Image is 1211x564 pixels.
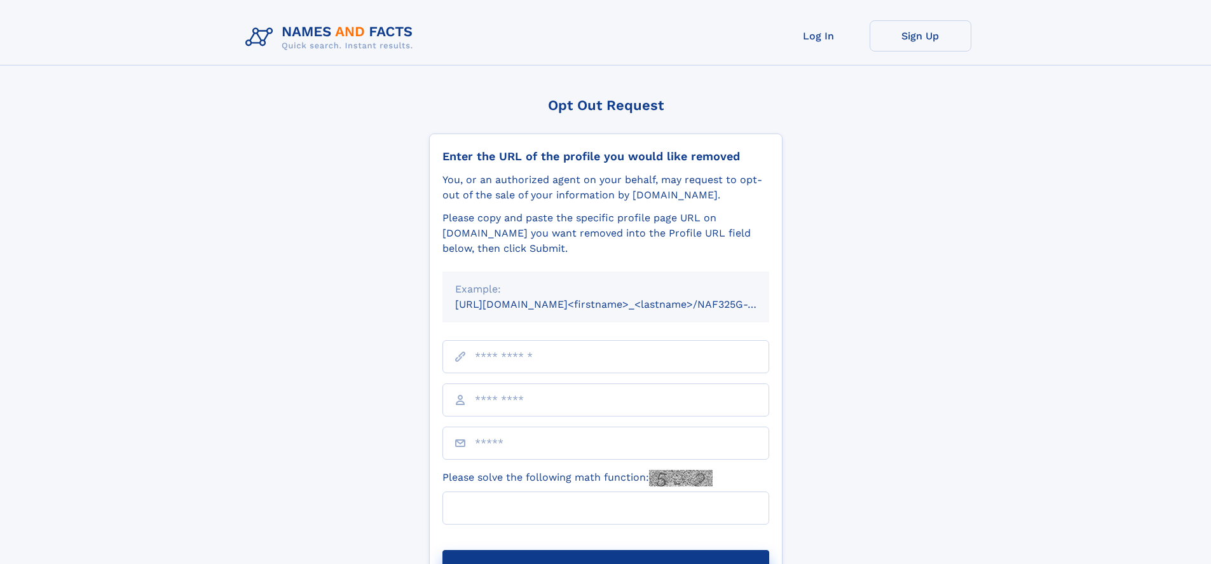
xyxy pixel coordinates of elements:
[870,20,971,52] a: Sign Up
[442,210,769,256] div: Please copy and paste the specific profile page URL on [DOMAIN_NAME] you want removed into the Pr...
[429,97,783,113] div: Opt Out Request
[455,282,756,297] div: Example:
[442,470,713,486] label: Please solve the following math function:
[240,20,423,55] img: Logo Names and Facts
[455,298,793,310] small: [URL][DOMAIN_NAME]<firstname>_<lastname>/NAF325G-xxxxxxxx
[442,172,769,203] div: You, or an authorized agent on your behalf, may request to opt-out of the sale of your informatio...
[768,20,870,52] a: Log In
[442,149,769,163] div: Enter the URL of the profile you would like removed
